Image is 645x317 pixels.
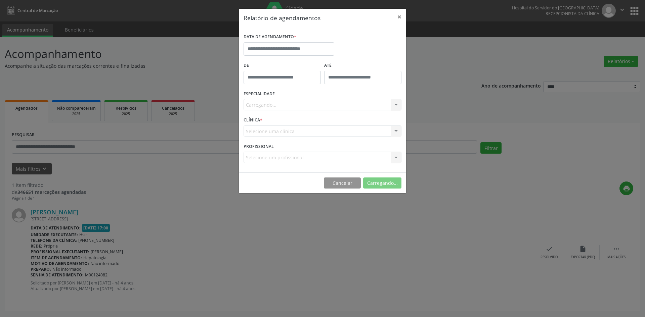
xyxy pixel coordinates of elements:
[244,32,296,42] label: DATA DE AGENDAMENTO
[324,60,401,71] label: ATÉ
[363,177,401,189] button: Carregando...
[393,9,406,25] button: Close
[244,141,274,152] label: PROFISSIONAL
[244,89,275,99] label: ESPECIALIDADE
[244,60,321,71] label: De
[324,177,361,189] button: Cancelar
[244,115,262,125] label: CLÍNICA
[244,13,320,22] h5: Relatório de agendamentos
